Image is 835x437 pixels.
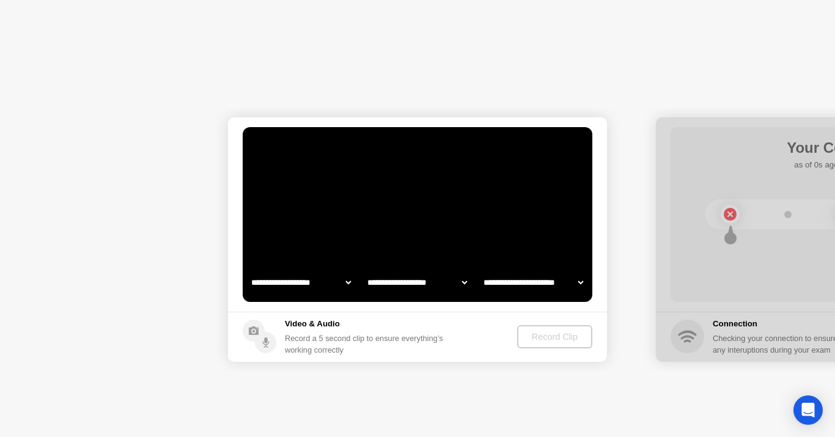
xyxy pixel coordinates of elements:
button: Record Clip [517,325,592,348]
select: Available speakers [365,270,469,295]
h5: Video & Audio [285,318,448,330]
select: Available microphones [481,270,586,295]
div: Record a 5 second clip to ensure everything’s working correctly [285,332,448,356]
div: Open Intercom Messenger [793,395,823,425]
div: Record Clip [522,332,587,342]
select: Available cameras [249,270,353,295]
